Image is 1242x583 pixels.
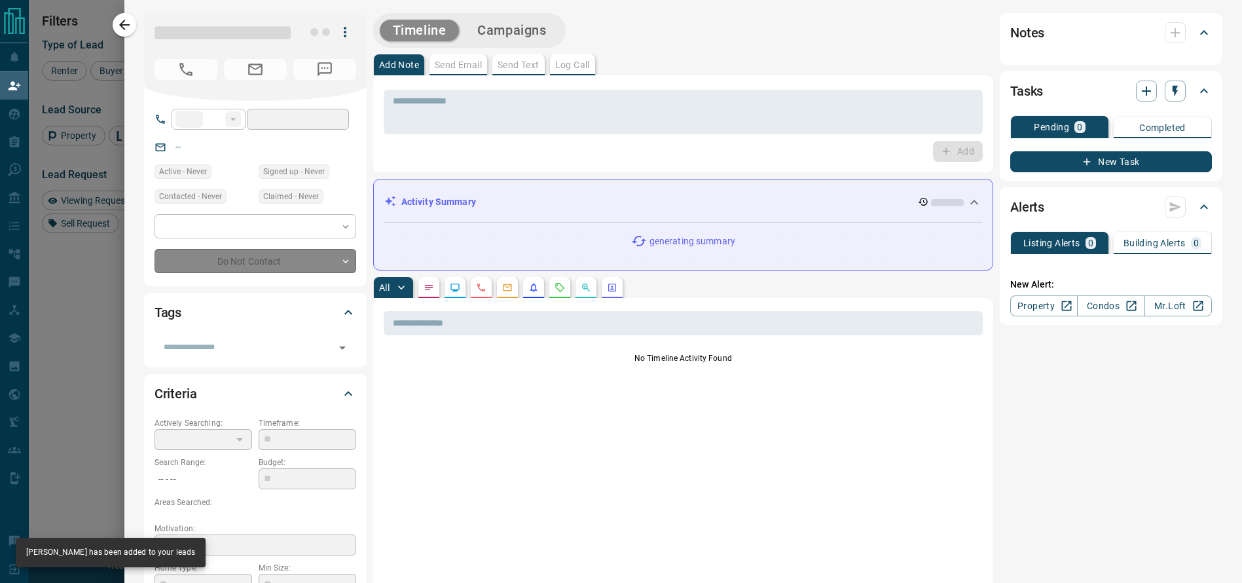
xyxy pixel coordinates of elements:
svg: Notes [424,282,434,293]
span: Signed up - Never [263,165,325,178]
p: Areas Searched: [155,497,356,508]
h2: Tasks [1010,81,1043,102]
p: Actively Searching: [155,417,252,429]
p: Building Alerts [1123,238,1186,248]
div: Alerts [1010,191,1212,223]
p: All [379,283,390,292]
p: No Timeline Activity Found [384,352,983,364]
div: Criteria [155,378,356,409]
h2: Tags [155,302,181,323]
p: Motivation: [155,523,356,535]
svg: Calls [476,282,486,293]
p: generating summary [649,235,735,248]
h2: Notes [1010,22,1044,43]
svg: Emails [502,282,513,293]
button: Campaigns [464,20,559,41]
span: Claimed - Never [263,190,319,203]
div: [PERSON_NAME] has been added to your leads [26,542,195,563]
div: Tags [155,297,356,328]
p: -- - -- [155,468,252,490]
button: Timeline [380,20,460,41]
svg: Lead Browsing Activity [450,282,460,293]
span: No Number [293,59,356,80]
div: Tasks [1010,75,1212,107]
p: Listing Alerts [1023,238,1080,248]
p: Activity Summary [401,195,476,209]
p: Budget: [259,457,356,468]
svg: Requests [555,282,565,293]
p: Pending [1034,122,1069,132]
svg: Opportunities [581,282,591,293]
p: Search Range: [155,457,252,468]
p: Completed [1139,123,1186,132]
span: No Number [155,59,217,80]
p: 0 [1194,238,1199,248]
p: New Alert: [1010,278,1212,291]
h2: Alerts [1010,197,1044,217]
p: 0 [1077,122,1082,132]
a: Property [1010,295,1078,316]
p: 0 [1088,238,1093,248]
a: Condos [1077,295,1144,316]
span: No Email [224,59,287,80]
div: Do Not Contact [155,249,356,273]
div: Notes [1010,17,1212,48]
svg: Listing Alerts [528,282,539,293]
h2: Criteria [155,383,197,404]
span: Contacted - Never [159,190,222,203]
p: Min Size: [259,562,356,574]
p: Home Type: [155,562,252,574]
button: New Task [1010,151,1212,172]
a: -- [175,141,181,152]
p: Add Note [379,60,419,69]
span: Active - Never [159,165,207,178]
button: Open [333,339,352,357]
div: Activity Summary [384,190,982,214]
p: Timeframe: [259,417,356,429]
a: Mr.Loft [1144,295,1212,316]
svg: Agent Actions [607,282,617,293]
